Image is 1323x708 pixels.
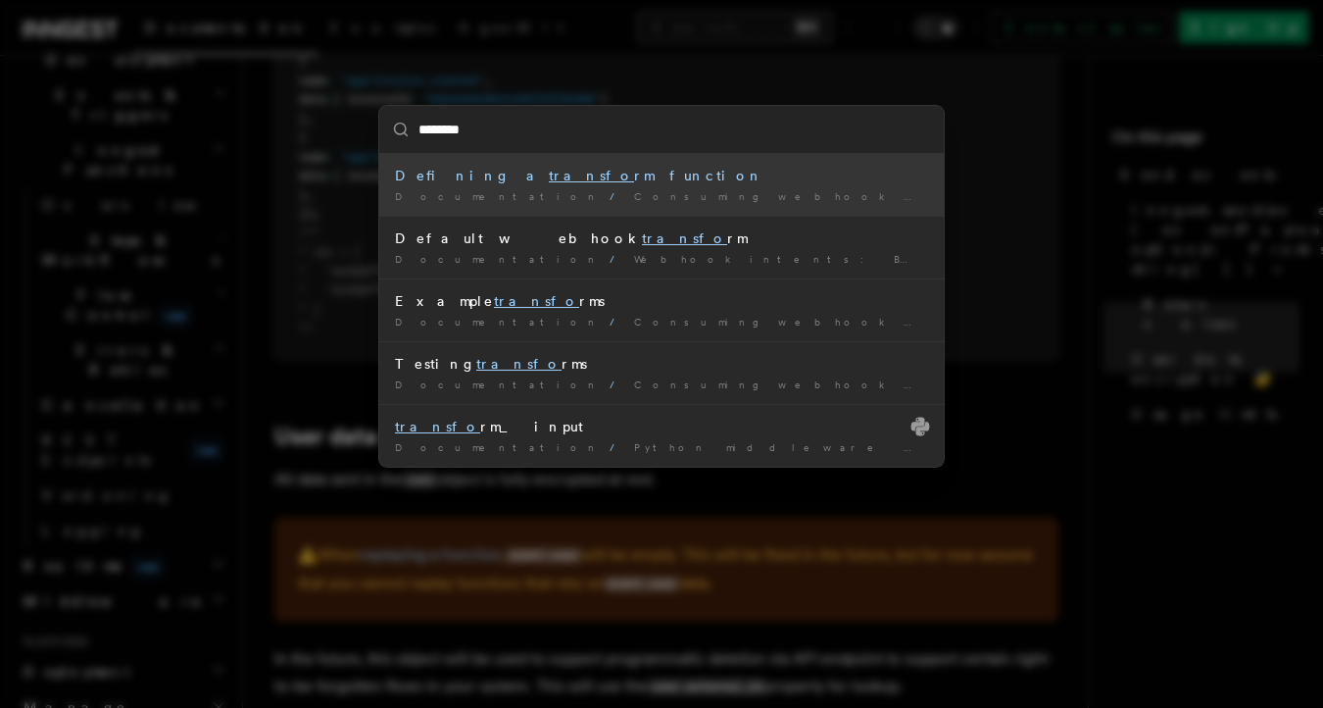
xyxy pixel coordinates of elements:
[395,166,928,185] div: Defining a rm function
[395,417,928,436] div: rm_input
[395,228,928,248] div: Default webhook rm
[395,316,602,328] span: Documentation
[634,190,1005,202] span: Consuming webhook events
[634,379,1005,390] span: Consuming webhook events
[634,316,1005,328] span: Consuming webhook events
[395,253,602,265] span: Documentation
[610,316,626,328] span: /
[395,190,602,202] span: Documentation
[476,356,562,372] mark: transfo
[494,293,579,309] mark: transfo
[395,419,480,434] mark: transfo
[634,441,1028,453] span: Python middleware lifecycle
[395,354,928,374] div: Testing rms
[395,291,928,311] div: Example rms
[610,441,626,453] span: /
[642,230,727,246] mark: transfo
[610,379,626,390] span: /
[395,379,602,390] span: Documentation
[549,168,634,183] mark: transfo
[610,253,626,265] span: /
[395,441,602,453] span: Documentation
[610,190,626,202] span: /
